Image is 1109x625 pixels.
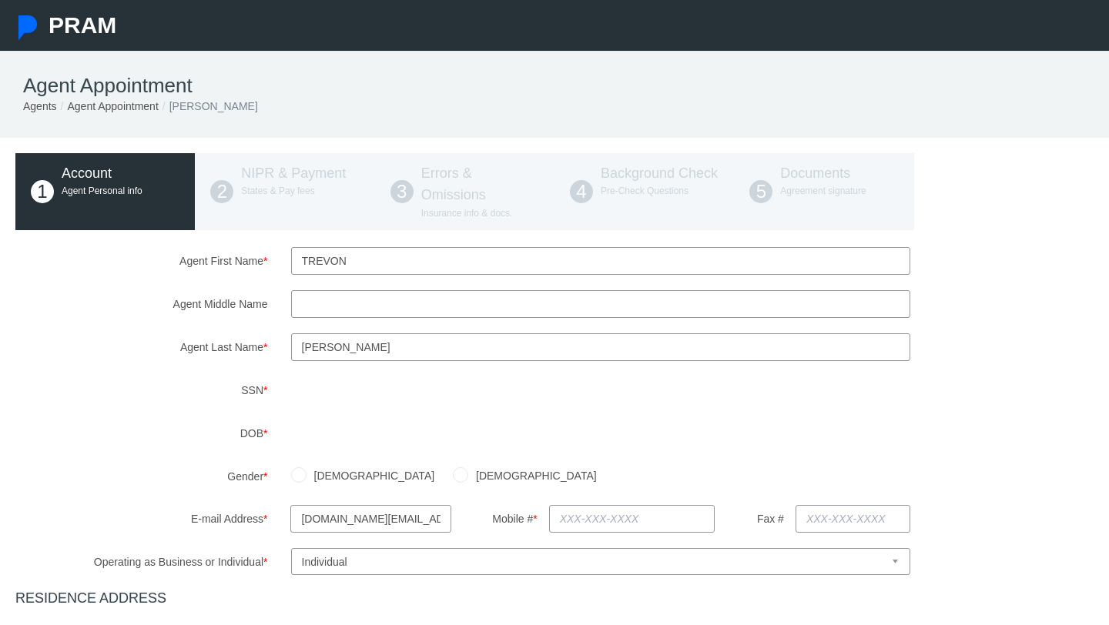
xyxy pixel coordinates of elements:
p: Agent Personal info [62,184,179,199]
label: DOB [4,419,280,447]
label: Mobile # [474,505,538,532]
span: Account [62,165,112,181]
h1: Agent Appointment [23,74,1086,98]
label: Agent First Name [4,247,280,275]
label: Gender [4,463,280,490]
span: 1 [31,180,54,203]
li: [PERSON_NAME] [159,98,258,115]
h4: RESIDENCE ADDRESS [15,590,1094,607]
input: XXX-XXX-XXXX [549,505,715,533]
label: Fax # [738,505,784,532]
li: Agent Appointment [57,98,159,115]
label: [DEMOGRAPHIC_DATA] [468,467,597,484]
label: E-mail Address [95,505,279,532]
label: [DEMOGRAPHIC_DATA] [307,467,435,484]
label: Agent Middle Name [4,290,280,318]
img: Pram Partner [15,15,40,40]
span: PRAM [49,12,116,38]
label: Agent Last Name [4,333,280,361]
li: Agents [23,98,57,115]
input: XXX-XXX-XXXX [796,505,910,533]
label: SSN [4,376,280,404]
label: Operating as Business or Individual [4,548,280,575]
